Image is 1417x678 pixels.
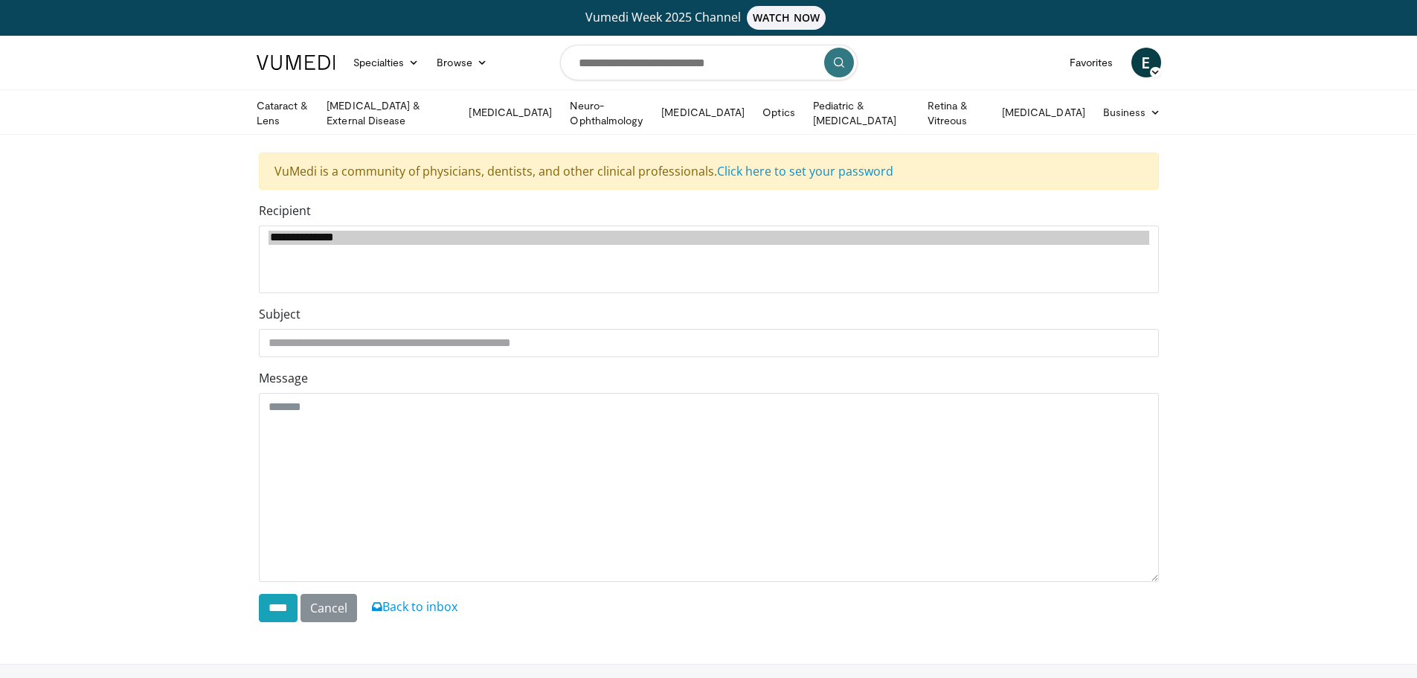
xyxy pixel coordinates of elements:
[561,98,652,128] a: Neuro-Ophthalmology
[460,97,561,127] a: [MEDICAL_DATA]
[259,202,311,220] label: Recipient
[1094,97,1170,127] a: Business
[344,48,428,77] a: Specialties
[301,594,357,622] a: Cancel
[428,48,496,77] a: Browse
[259,305,301,323] label: Subject
[372,598,457,615] a: Back to inbox
[560,45,858,80] input: Search topics, interventions
[804,98,919,128] a: Pediatric & [MEDICAL_DATA]
[259,153,1159,190] div: VuMedi is a community of physicians, dentists, and other clinical professionals.
[248,98,318,128] a: Cataract & Lens
[1131,48,1161,77] a: E
[754,97,803,127] a: Optics
[717,163,893,179] a: Click here to set your password
[257,55,335,70] img: VuMedi Logo
[919,98,993,128] a: Retina & Vitreous
[993,97,1094,127] a: [MEDICAL_DATA]
[259,6,1159,30] a: Vumedi Week 2025 ChannelWATCH NOW
[652,97,754,127] a: [MEDICAL_DATA]
[318,98,460,128] a: [MEDICAL_DATA] & External Disease
[747,6,826,30] span: WATCH NOW
[259,369,308,387] label: Message
[1061,48,1122,77] a: Favorites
